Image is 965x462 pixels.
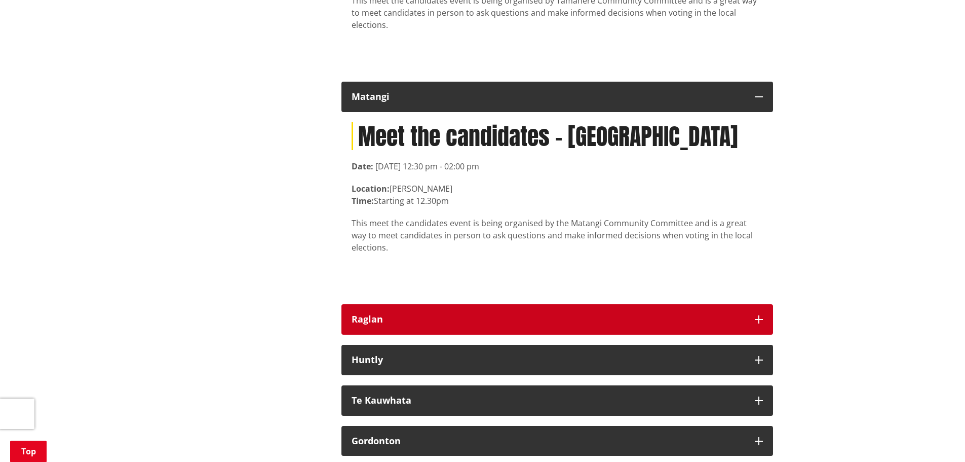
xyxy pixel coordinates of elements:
[341,426,773,456] button: Gordonton
[352,314,745,325] div: Raglan
[352,355,745,365] div: Huntly
[352,161,373,172] strong: Date:
[352,396,745,406] div: Te Kauwhata
[341,345,773,375] button: Huntly
[10,441,47,462] a: Top
[352,195,374,206] strong: Time:
[375,161,479,172] time: [DATE] 12:30 pm - 02:00 pm
[352,217,763,254] p: This meet the candidates event is being organised by the Matangi Community Committee and is a gre...
[352,92,745,102] div: Matangi
[918,419,955,456] iframe: Messenger Launcher
[352,435,401,447] strong: Gordonton
[352,122,763,150] h1: Meet the candidates - [GEOGRAPHIC_DATA]
[352,183,763,207] p: [PERSON_NAME] Starting at 12.30pm
[341,304,773,335] button: Raglan
[352,183,390,194] strong: Location:
[341,82,773,112] button: Matangi
[341,385,773,416] button: Te Kauwhata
